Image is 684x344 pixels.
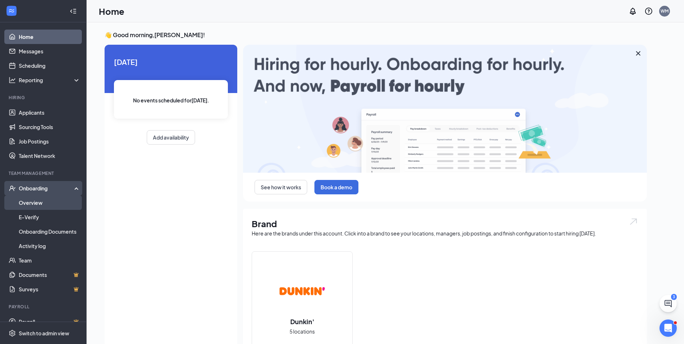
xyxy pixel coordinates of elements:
[9,304,79,310] div: Payroll
[19,314,80,329] a: PayrollCrown
[661,8,668,14] div: WM
[19,268,80,282] a: DocumentsCrown
[629,217,638,226] img: open.6027fd2a22e1237b5b06.svg
[9,94,79,101] div: Hiring
[147,130,195,145] button: Add availability
[644,7,653,16] svg: QuestionInfo
[19,253,80,268] a: Team
[9,170,79,176] div: Team Management
[99,5,124,17] h1: Home
[664,299,672,308] svg: ChatActive
[283,317,322,326] h2: Dunkin'
[243,45,647,173] img: payroll-large.gif
[659,295,677,312] button: ChatActive
[133,96,209,104] span: No events scheduled for [DATE] .
[279,268,325,314] img: Dunkin'
[8,7,15,14] svg: WorkstreamLogo
[19,195,80,210] a: Overview
[19,58,80,73] a: Scheduling
[19,134,80,149] a: Job Postings
[105,31,647,39] h3: 👋 Good morning, [PERSON_NAME] !
[628,7,637,16] svg: Notifications
[19,224,80,239] a: Onboarding Documents
[19,105,80,120] a: Applicants
[9,76,16,84] svg: Analysis
[114,56,228,67] span: [DATE]
[19,120,80,134] a: Sourcing Tools
[19,76,81,84] div: Reporting
[314,180,358,194] button: Book a demo
[255,180,307,194] button: See how it works
[9,330,16,337] svg: Settings
[19,330,69,337] div: Switch to admin view
[290,327,315,335] span: 5 locations
[19,239,80,253] a: Activity log
[19,282,80,296] a: SurveysCrown
[19,210,80,224] a: E-Verify
[19,185,74,192] div: Onboarding
[19,30,80,44] a: Home
[634,49,643,58] svg: Cross
[19,44,80,58] a: Messages
[252,217,638,230] h1: Brand
[70,8,77,15] svg: Collapse
[252,230,638,237] div: Here are the brands under this account. Click into a brand to see your locations, managers, job p...
[671,294,677,300] div: 3
[9,185,16,192] svg: UserCheck
[659,319,677,337] iframe: Intercom live chat
[19,149,80,163] a: Talent Network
